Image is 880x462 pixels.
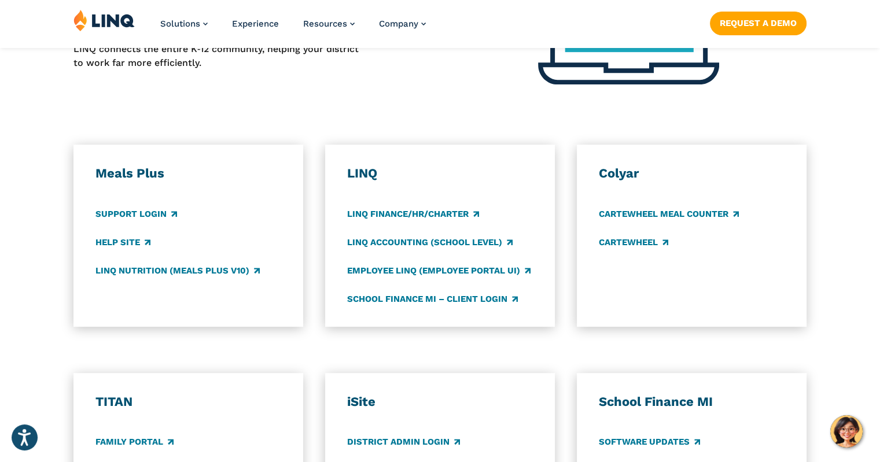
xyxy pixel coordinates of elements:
p: LINQ connects the entire K‑12 community, helping your district to work far more efficiently. [73,42,366,71]
span: Solutions [160,19,200,29]
h3: LINQ [347,165,533,182]
img: LINQ | K‑12 Software [73,9,135,31]
a: Solutions [160,19,208,29]
h3: Meals Plus [95,165,281,182]
a: School Finance MI – Client Login [347,293,518,305]
span: Resources [303,19,347,29]
a: District Admin Login [347,436,460,449]
a: Family Portal [95,436,174,449]
a: Employee LINQ (Employee Portal UI) [347,264,531,277]
h3: TITAN [95,394,281,410]
nav: Button Navigation [710,9,807,35]
span: Company [379,19,418,29]
h3: Colyar [599,165,785,182]
a: Request a Demo [710,12,807,35]
a: LINQ Nutrition (Meals Plus v10) [95,264,260,277]
h3: iSite [347,394,533,410]
a: LINQ Accounting (school level) [347,236,513,249]
a: CARTEWHEEL Meal Counter [599,208,739,220]
a: Resources [303,19,355,29]
nav: Primary Navigation [160,9,426,47]
button: Hello, have a question? Let’s chat. [830,415,863,448]
a: LINQ Finance/HR/Charter [347,208,479,220]
a: CARTEWHEEL [599,236,668,249]
a: Support Login [95,208,177,220]
a: Help Site [95,236,150,249]
h3: School Finance MI [599,394,785,410]
a: Company [379,19,426,29]
a: Experience [232,19,279,29]
a: Software Updates [599,436,700,449]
